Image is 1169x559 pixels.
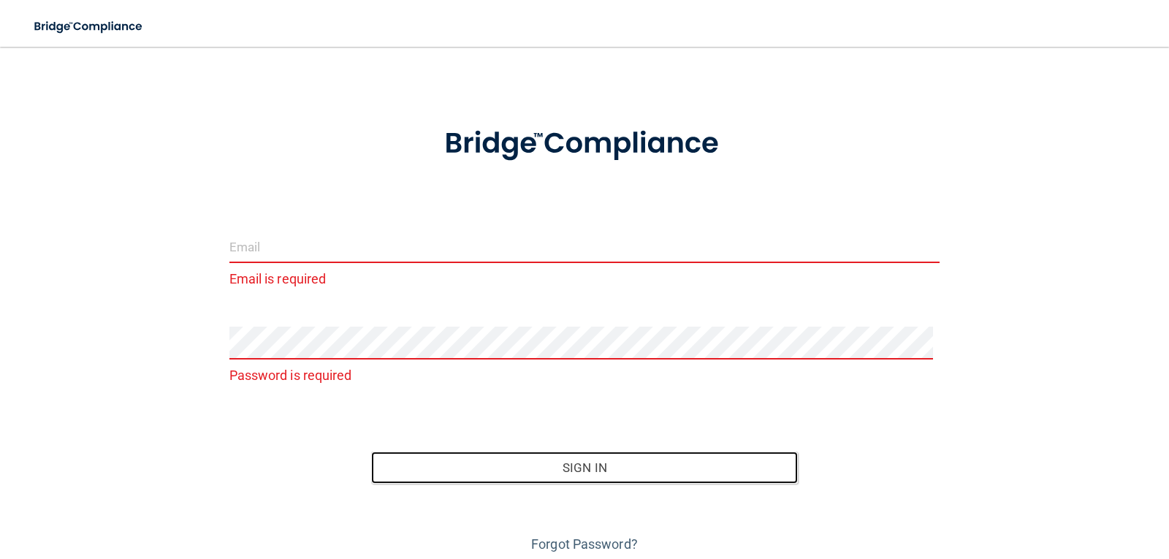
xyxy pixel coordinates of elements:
[531,536,638,552] a: Forgot Password?
[371,452,798,484] button: Sign In
[229,363,940,387] p: Password is required
[229,230,940,263] input: Email
[229,267,940,291] p: Email is required
[22,12,156,42] img: bridge_compliance_login_screen.278c3ca4.svg
[414,106,755,182] img: bridge_compliance_login_screen.278c3ca4.svg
